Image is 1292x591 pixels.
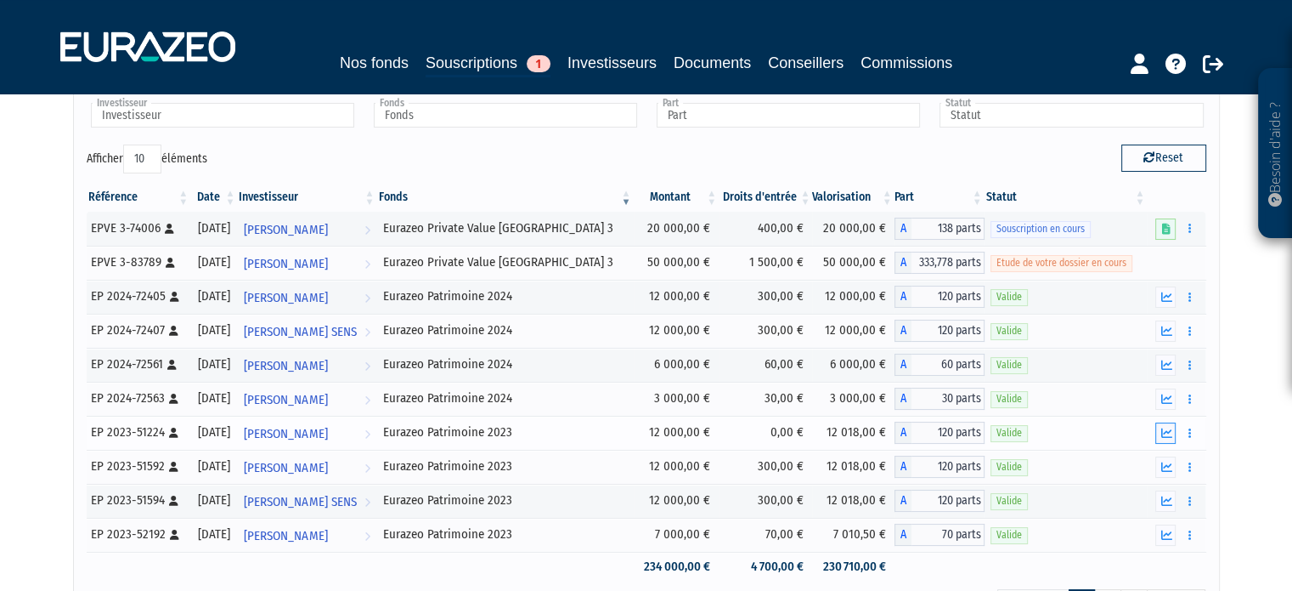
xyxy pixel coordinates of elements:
div: EP 2024-72563 [91,389,185,407]
select: Afficheréléments [123,145,161,173]
a: [PERSON_NAME] [237,382,376,416]
i: Voir l'investisseur [364,452,370,484]
td: 12 018,00 € [812,416,894,450]
td: 230 710,00 € [812,552,894,582]
span: Valide [990,289,1028,305]
th: Droits d'entrée: activer pour trier la colonne par ordre croissant [719,183,812,212]
i: Voir l'investisseur [364,214,370,246]
span: 1 [527,55,550,72]
span: Valide [990,357,1028,373]
div: A - Eurazeo Patrimoine 2023 [894,524,985,546]
div: EP 2023-52192 [91,526,185,543]
i: [Français] Personne physique [166,258,175,268]
td: 6 000,00 € [634,348,719,382]
div: [DATE] [196,355,231,373]
span: [PERSON_NAME] [244,418,327,450]
th: Fonds: activer pour trier la colonne par ordre croissant [377,183,634,212]
div: [DATE] [196,526,231,543]
span: [PERSON_NAME] SENS [244,316,356,348]
a: [PERSON_NAME] [237,212,376,246]
a: [PERSON_NAME] [237,280,376,314]
div: Eurazeo Patrimoine 2023 [383,457,628,475]
span: [PERSON_NAME] [244,384,327,416]
td: 6 000,00 € [812,348,894,382]
i: [Français] Personne physique [169,394,178,404]
a: [PERSON_NAME] [237,348,376,382]
i: Voir l'investisseur [364,520,370,552]
span: A [894,320,911,342]
span: 120 parts [911,286,985,308]
a: [PERSON_NAME] [237,246,376,280]
td: 4 700,00 € [719,552,812,582]
td: 12 000,00 € [812,314,894,348]
div: [DATE] [196,389,231,407]
span: Etude de votre dossier en cours [990,255,1132,271]
div: A - Eurazeo Patrimoine 2024 [894,354,985,376]
span: A [894,218,911,240]
i: Voir l'investisseur [364,282,370,314]
th: Valorisation: activer pour trier la colonne par ordre croissant [812,183,894,212]
img: 1732889491-logotype_eurazeo_blanc_rvb.png [60,31,235,62]
span: A [894,524,911,546]
td: 3 000,00 € [634,382,719,416]
i: [Français] Personne physique [167,360,177,370]
span: A [894,456,911,478]
i: [Français] Personne physique [165,224,174,234]
i: Voir l'investisseur [364,350,370,382]
div: [DATE] [196,457,231,475]
div: Eurazeo Patrimoine 2024 [383,355,628,373]
a: Documents [674,51,751,75]
th: Investisseur: activer pour trier la colonne par ordre croissant [237,183,376,212]
span: Valide [990,425,1028,441]
div: Eurazeo Patrimoine 2024 [383,389,628,407]
button: Reset [1121,145,1206,172]
td: 300,00 € [719,450,812,484]
span: [PERSON_NAME] [244,520,327,552]
a: [PERSON_NAME] [237,518,376,552]
span: [PERSON_NAME] [244,214,327,246]
span: 333,778 parts [911,252,985,274]
td: 70,00 € [719,518,812,552]
td: 12 000,00 € [634,416,719,450]
div: A - Eurazeo Patrimoine 2023 [894,422,985,444]
td: 12 018,00 € [812,484,894,518]
td: 12 000,00 € [634,484,719,518]
div: EPVE 3-74006 [91,219,185,237]
div: A - Eurazeo Patrimoine 2024 [894,388,985,410]
label: Afficher éléments [87,145,207,173]
td: 300,00 € [719,280,812,314]
div: A - Eurazeo Patrimoine 2024 [894,286,985,308]
span: Valide [990,391,1028,407]
div: Eurazeo Patrimoine 2023 [383,492,628,509]
th: Statut : activer pour trier la colonne par ordre croissant [985,183,1148,212]
th: Montant: activer pour trier la colonne par ordre croissant [634,183,719,212]
a: [PERSON_NAME] [237,450,376,484]
div: A - Eurazeo Private Value Europe 3 [894,252,985,274]
td: 300,00 € [719,484,812,518]
div: Eurazeo Private Value [GEOGRAPHIC_DATA] 3 [383,219,628,237]
div: A - Eurazeo Private Value Europe 3 [894,218,985,240]
span: 138 parts [911,218,985,240]
a: Souscriptions1 [426,51,550,77]
td: 7 000,00 € [634,518,719,552]
span: 120 parts [911,490,985,512]
i: [Français] Personne physique [169,496,178,506]
div: EP 2024-72405 [91,287,185,305]
td: 7 010,50 € [812,518,894,552]
span: A [894,354,911,376]
div: [DATE] [196,321,231,339]
span: 120 parts [911,320,985,342]
td: 12 018,00 € [812,450,894,484]
span: Valide [990,459,1028,475]
td: 12 000,00 € [634,280,719,314]
td: 400,00 € [719,212,812,246]
div: EPVE 3-83789 [91,253,185,271]
th: Part: activer pour trier la colonne par ordre croissant [894,183,985,212]
i: Voir l'investisseur [364,486,370,518]
a: Investisseurs [567,51,657,75]
div: EP 2023-51224 [91,423,185,441]
th: Date: activer pour trier la colonne par ordre croissant [190,183,237,212]
div: [DATE] [196,423,231,441]
span: [PERSON_NAME] SENS [244,486,356,518]
i: [Français] Personne physique [170,530,179,540]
